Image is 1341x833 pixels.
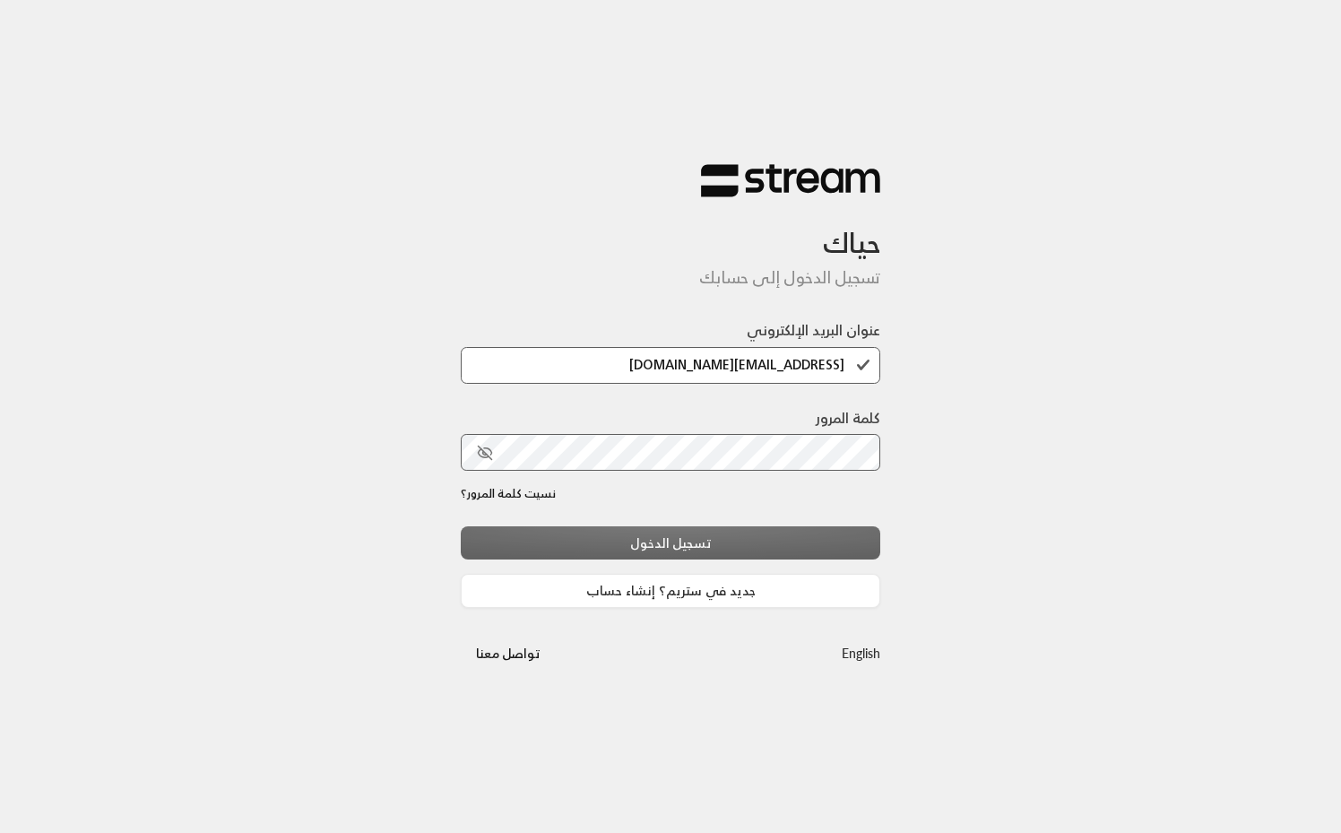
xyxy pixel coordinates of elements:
button: toggle password visibility [470,438,500,468]
a: تواصل معنا [461,642,555,664]
a: نسيت كلمة المرور؟ [461,485,556,503]
h3: حياك [461,198,880,260]
input: اكتب بريدك الإلكتروني هنا [461,347,880,384]
img: Stream Logo [701,163,880,198]
a: جديد في ستريم؟ إنشاء حساب [461,574,880,607]
label: كلمة المرور [816,407,880,429]
a: English [842,637,880,670]
h5: تسجيل الدخول إلى حسابك [461,268,880,288]
button: تواصل معنا [461,637,555,670]
label: عنوان البريد الإلكتروني [747,319,880,341]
